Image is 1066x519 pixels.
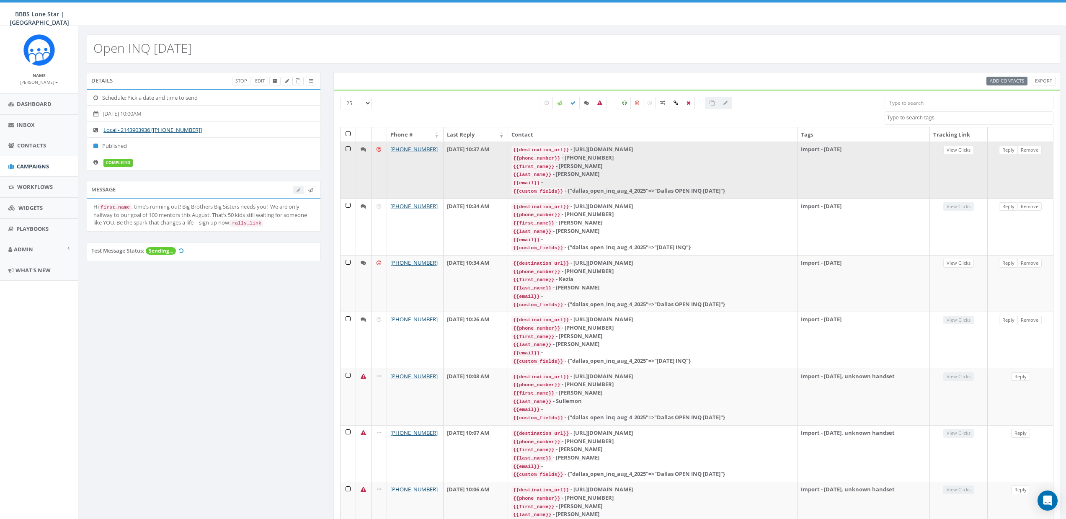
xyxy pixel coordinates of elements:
[444,142,508,198] td: [DATE] 10:37 AM
[511,349,541,357] code: {{email}}
[444,127,508,142] th: Last Reply: activate to sort column ascending
[17,142,46,149] span: Contacts
[511,341,553,349] code: {{last_name}}
[444,255,508,312] td: [DATE] 10:34 AM
[390,259,438,266] a: [PHONE_NUMBER]
[511,211,562,219] code: {{phone_number}}
[444,369,508,425] td: [DATE] 10:08 AM
[511,293,541,300] code: {{email}}
[511,292,794,300] div: -
[308,187,313,193] span: Send Test Message
[999,259,1018,268] a: Reply
[17,163,49,170] span: Campaigns
[630,97,644,109] label: Negative
[511,398,553,405] code: {{last_name}}
[511,430,570,437] code: {{destination_url}}
[511,397,794,405] div: - Sullemon
[390,485,438,493] a: [PHONE_NUMBER]
[511,380,794,389] div: - [PHONE_NUMBER]
[390,145,438,153] a: [PHONE_NUMBER]
[93,95,102,101] i: Schedule: Pick a date and time to send
[511,146,570,154] code: {{destination_url}}
[798,255,930,312] td: Import - [DATE]
[1011,485,1030,494] a: Reply
[511,316,570,324] code: {{destination_url}}
[511,437,794,446] div: - [PHONE_NUMBER]
[273,77,277,84] span: Archive Campaign
[511,390,556,397] code: {{first_name}}
[1011,429,1030,438] a: Reply
[511,154,794,162] div: - [PHONE_NUMBER]
[885,97,1053,109] input: Type to search
[511,357,794,365] div: - {"dallas_open_inq_aug_4_2025"=>"[DATE] INQ"}
[511,429,794,437] div: - [URL][DOMAIN_NAME]
[618,97,631,109] label: Positive
[511,471,565,478] code: {{custom_fields}}
[643,97,656,109] label: Neutral
[798,425,930,482] td: Import - [DATE], unknown handset
[511,445,794,454] div: - [PERSON_NAME]
[511,405,794,413] div: -
[1038,491,1058,511] div: Open Intercom Messenger
[511,510,794,519] div: - [PERSON_NAME]
[511,358,565,365] code: {{custom_fields}}
[87,105,320,122] li: [DATE] 10:00AM
[511,389,794,397] div: - [PERSON_NAME]
[17,100,52,108] span: Dashboard
[540,97,553,109] label: Pending
[17,183,53,191] span: Workflows
[511,301,565,309] code: {{custom_fields}}
[511,486,570,494] code: {{destination_url}}
[511,495,562,502] code: {{phone_number}}
[444,312,508,368] td: [DATE] 10:26 AM
[1017,146,1042,155] a: Remove
[511,155,562,162] code: {{phone_number}}
[511,236,541,244] code: {{email}}
[87,137,320,154] li: Published
[285,77,289,84] span: Edit Campaign Title
[511,243,794,252] div: - {"dallas_open_inq_aug_4_2025"=>"[DATE] INQ"}
[511,235,794,244] div: -
[511,284,794,292] div: - [PERSON_NAME]
[20,79,58,85] small: [PERSON_NAME]
[252,77,268,85] a: Edit
[511,454,794,462] div: - [PERSON_NAME]
[511,511,553,519] code: {{last_name}}
[511,381,562,389] code: {{phone_number}}
[511,332,794,341] div: - [PERSON_NAME]
[511,463,541,470] code: {{email}}
[511,446,556,454] code: {{first_name}}
[444,199,508,255] td: [DATE] 10:34 AM
[798,142,930,198] td: Import - [DATE]
[511,414,565,422] code: {{custom_fields}}
[103,126,202,134] a: Local - 2143903936 [[PHONE_NUMBER]]
[999,146,1018,155] a: Reply
[1032,77,1056,85] a: Export
[511,324,794,332] div: - [PHONE_NUMBER]
[146,247,176,255] span: Sending...
[387,127,444,142] th: Phone #: activate to sort column ascending
[593,97,607,109] label: Bounced
[798,199,930,255] td: Import - [DATE]
[511,259,794,267] div: - [URL][DOMAIN_NAME]
[669,97,683,109] label: Link Clicked
[511,275,794,284] div: - Kezia
[511,203,570,211] code: {{destination_url}}
[511,187,794,195] div: - {"dallas_open_inq_aug_4_2025"=>"Dallas OPEN INQ [DATE]"}
[15,266,51,274] span: What's New
[511,244,565,252] code: {{custom_fields}}
[511,268,562,276] code: {{phone_number}}
[511,284,553,292] code: {{last_name}}
[14,245,33,253] span: Admin
[1017,259,1042,268] a: Remove
[511,485,794,494] div: - [URL][DOMAIN_NAME]
[999,316,1018,325] a: Reply
[17,121,35,129] span: Inbox
[511,210,794,219] div: - [PHONE_NUMBER]
[511,178,794,187] div: -
[20,78,58,85] a: [PERSON_NAME]
[511,340,794,349] div: - [PERSON_NAME]
[93,41,192,55] h2: Open INQ [DATE]
[99,204,132,211] code: first_name
[511,438,562,446] code: {{phone_number}}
